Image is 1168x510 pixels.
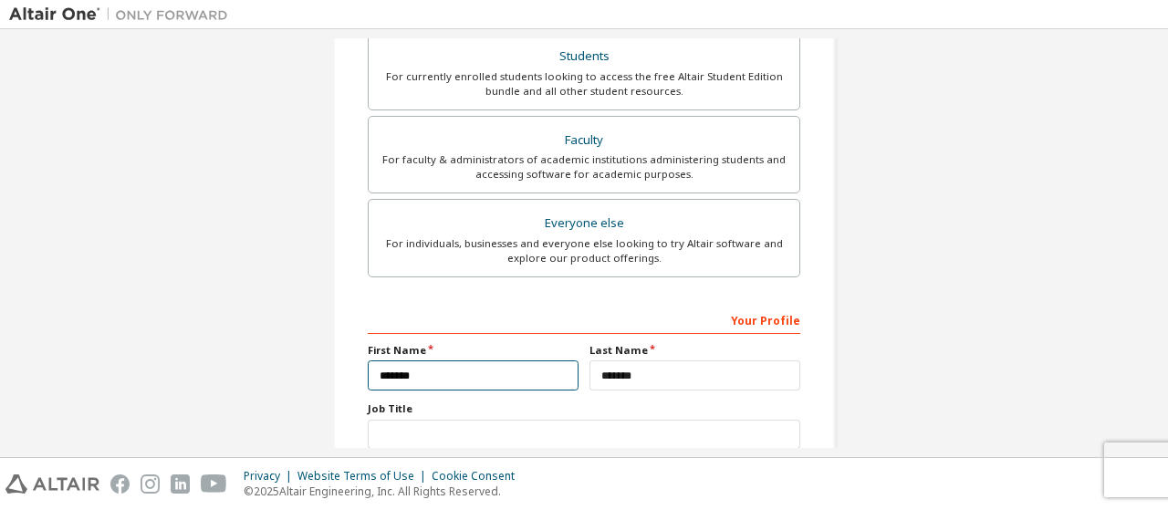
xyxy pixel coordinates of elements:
img: facebook.svg [110,474,130,494]
img: altair_logo.svg [5,474,99,494]
div: For currently enrolled students looking to access the free Altair Student Edition bundle and all ... [380,69,788,99]
label: Last Name [589,343,800,358]
img: youtube.svg [201,474,227,494]
label: Job Title [368,401,800,416]
div: Everyone else [380,211,788,236]
div: Students [380,44,788,69]
div: Faculty [380,128,788,153]
p: © 2025 Altair Engineering, Inc. All Rights Reserved. [244,484,526,499]
img: Altair One [9,5,237,24]
label: First Name [368,343,579,358]
div: For faculty & administrators of academic institutions administering students and accessing softwa... [380,152,788,182]
div: Website Terms of Use [297,469,432,484]
img: linkedin.svg [171,474,190,494]
div: For individuals, businesses and everyone else looking to try Altair software and explore our prod... [380,236,788,265]
div: Your Profile [368,305,800,334]
div: Cookie Consent [432,469,526,484]
div: Privacy [244,469,297,484]
img: instagram.svg [141,474,160,494]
